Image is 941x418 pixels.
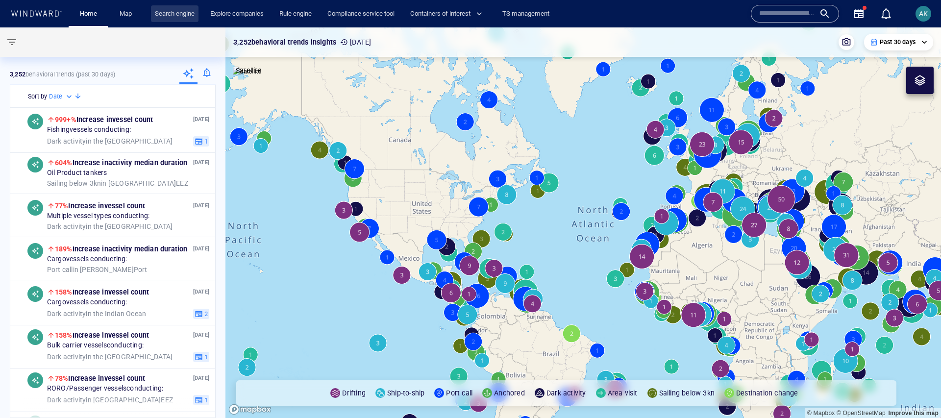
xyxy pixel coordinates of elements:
button: 2 [193,308,209,319]
p: [DATE] [193,244,209,253]
button: Containers of interest [406,5,491,23]
a: Explore companies [206,5,268,23]
button: 1 [193,351,209,362]
span: Dark activity [47,309,86,317]
button: AK [914,4,933,24]
a: Home [76,5,101,23]
span: AK [919,10,928,18]
h6: Date [49,92,62,101]
p: [DATE] [193,330,209,340]
p: Ship-to-ship [387,387,424,399]
span: 2 [203,309,208,318]
p: Sailing below 3kn [659,387,715,399]
p: Area visit [608,387,638,399]
h6: Sort by [28,92,47,101]
a: Mapbox [807,410,835,417]
p: Anchored [494,387,525,399]
span: Increase in vessel count [55,288,149,296]
span: in [GEOGRAPHIC_DATA] EEZ [47,179,188,188]
span: 158% [55,331,73,339]
span: 77% [55,202,69,210]
span: Dark activity [47,222,86,230]
span: Dark activity [47,395,86,403]
p: [DATE] [193,287,209,296]
p: Port call [446,387,472,399]
span: 1 [203,137,208,146]
canvas: Map [225,27,941,418]
p: Destination change [736,387,798,399]
span: in the [GEOGRAPHIC_DATA] [47,222,173,231]
a: Search engine [151,5,198,23]
p: [DATE] [340,36,371,48]
a: OpenStreetMap [837,410,886,417]
button: 1 [193,394,209,405]
span: Increase in vessel count [55,202,145,210]
span: Increase in vessel count [55,331,149,339]
span: 78% [55,374,69,382]
span: Dark activity [47,352,86,360]
span: 189% [55,245,73,253]
button: 1 [193,136,209,147]
a: Map [116,5,139,23]
a: TS management [498,5,553,23]
p: Satellite [236,65,262,76]
button: Map [112,5,143,23]
button: Home [73,5,104,23]
span: in the Indian Ocean [47,309,146,318]
span: 158% [55,288,73,296]
p: [DATE] [193,158,209,167]
a: Mapbox logo [228,404,272,415]
span: 1 [203,352,208,361]
span: Increase in activity median duration [55,245,188,253]
span: RORO/Passenger vessels conducting: [47,384,164,393]
span: Increase in vessel count [55,374,145,382]
div: Date [49,92,74,101]
img: satellite [233,67,262,76]
a: Map feedback [888,410,939,417]
span: Sailing below 3kn [47,179,101,187]
p: 3,252 behavioral trends insights [233,36,336,48]
span: Bulk carrier vessels conducting: [47,341,144,350]
a: Rule engine [275,5,316,23]
p: Drifting [342,387,366,399]
span: Containers of interest [410,8,482,20]
div: Notification center [880,8,892,20]
span: Increase in vessel count [55,116,153,123]
span: 604% [55,159,73,167]
span: Fishing vessels conducting: [47,125,131,134]
span: Increase in activity median duration [55,159,188,167]
a: Compliance service tool [323,5,398,23]
p: [DATE] [193,373,209,383]
p: [DATE] [193,115,209,124]
strong: 3,252 [10,71,25,78]
span: in the [GEOGRAPHIC_DATA] [47,137,173,146]
p: behavioral trends (Past 30 days) [10,70,115,79]
span: Dark activity [47,137,86,145]
span: in the [GEOGRAPHIC_DATA] [47,352,173,361]
p: [DATE] [193,201,209,210]
p: Dark activity [546,387,586,399]
span: Port call [47,265,73,273]
span: Multiple vessel types conducting: [47,212,150,221]
span: in [PERSON_NAME] Port [47,265,148,274]
span: Oil Product tankers [47,169,107,177]
span: Cargo vessels conducting: [47,255,127,264]
p: Past 30 days [880,38,916,47]
span: 1 [203,395,208,404]
span: 999+% [55,116,76,123]
iframe: Chat [899,374,934,411]
div: Past 30 days [870,38,927,47]
span: Cargo vessels conducting: [47,298,127,307]
span: in [GEOGRAPHIC_DATA] EEZ [47,395,173,404]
